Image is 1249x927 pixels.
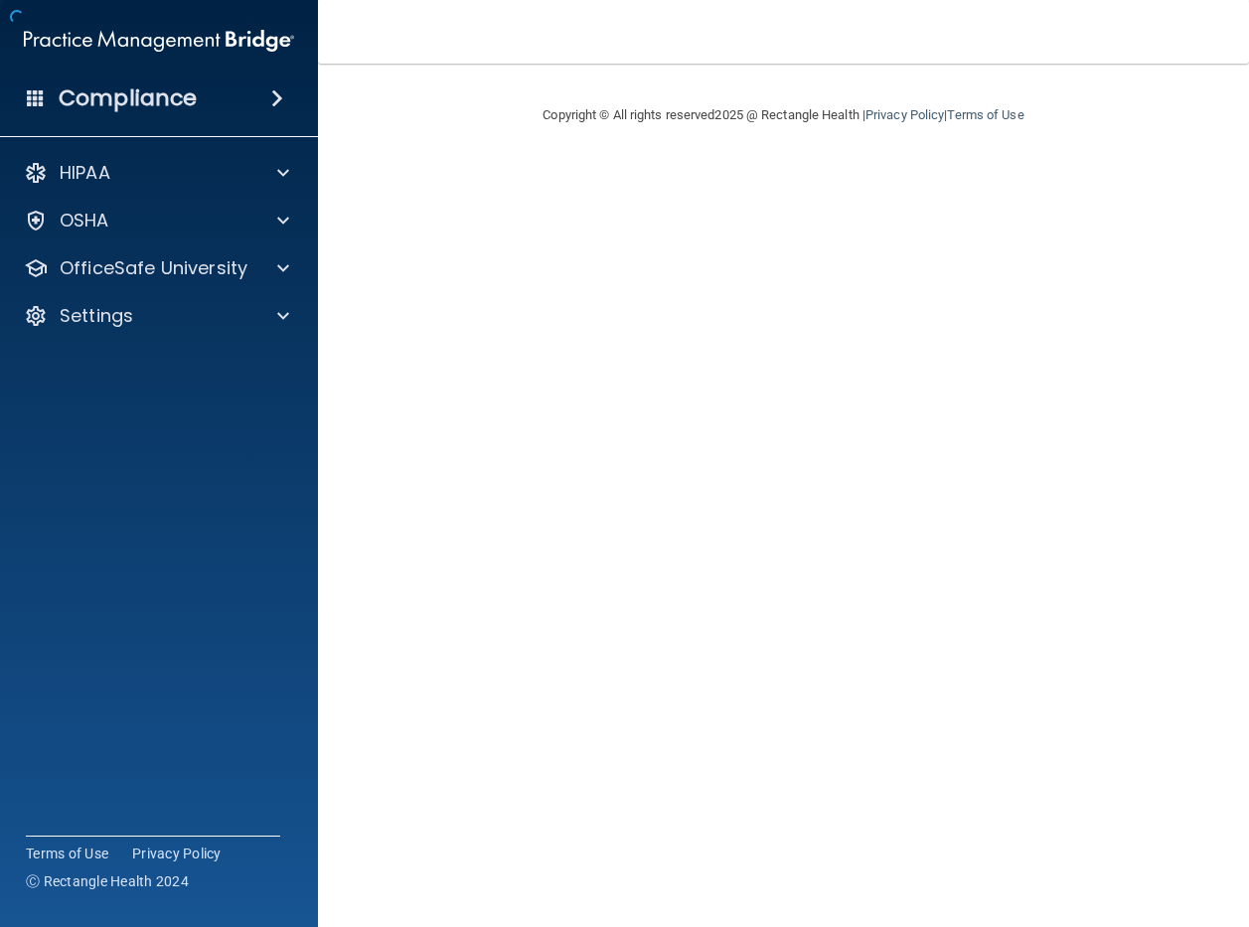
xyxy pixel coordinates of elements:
a: OSHA [24,209,289,232]
h4: Compliance [59,84,197,112]
a: Settings [24,304,289,328]
div: Copyright © All rights reserved 2025 @ Rectangle Health | | [421,83,1147,147]
p: HIPAA [60,161,110,185]
a: Privacy Policy [132,844,222,863]
p: Settings [60,304,133,328]
a: Privacy Policy [865,107,944,122]
img: PMB logo [24,21,294,61]
p: OfficeSafe University [60,256,247,280]
a: HIPAA [24,161,289,185]
a: OfficeSafe University [24,256,289,280]
span: Ⓒ Rectangle Health 2024 [26,871,189,891]
a: Terms of Use [26,844,108,863]
a: Terms of Use [947,107,1023,122]
p: OSHA [60,209,109,232]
